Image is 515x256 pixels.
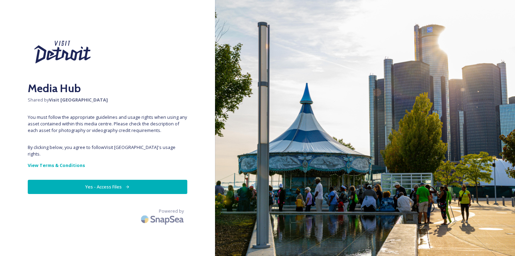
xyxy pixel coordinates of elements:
[28,180,187,194] button: Yes - Access Files
[28,144,187,157] span: By clicking below, you agree to follow Visit [GEOGRAPHIC_DATA] 's usage rights.
[139,211,187,227] img: SnapSea Logo
[28,162,85,168] strong: View Terms & Conditions
[28,80,187,97] h2: Media Hub
[28,28,97,77] img: Visit%20Detroit%20New%202024.svg
[28,161,187,169] a: View Terms & Conditions
[28,114,187,134] span: You must follow the appropriate guidelines and usage rights when using any asset contained within...
[159,208,184,214] span: Powered by
[28,97,187,103] span: Shared by
[49,97,108,103] strong: Visit [GEOGRAPHIC_DATA]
